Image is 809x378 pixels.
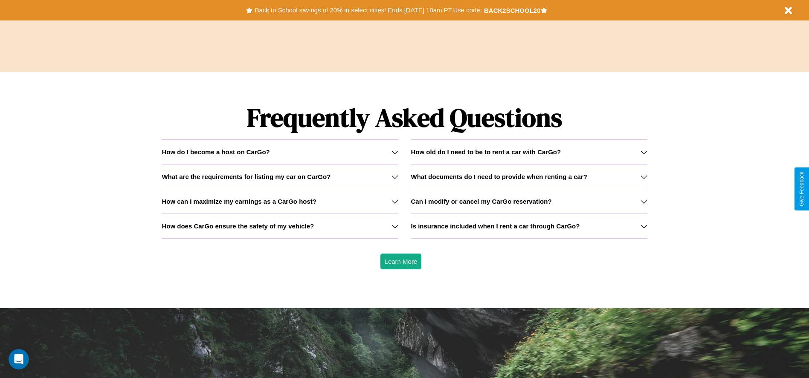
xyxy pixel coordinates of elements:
[380,254,422,269] button: Learn More
[411,148,561,156] h3: How old do I need to be to rent a car with CarGo?
[484,7,541,14] b: BACK2SCHOOL20
[252,4,484,16] button: Back to School savings of 20% in select cities! Ends [DATE] 10am PT.Use code:
[162,173,331,180] h3: What are the requirements for listing my car on CarGo?
[162,198,316,205] h3: How can I maximize my earnings as a CarGo host?
[411,198,552,205] h3: Can I modify or cancel my CarGo reservation?
[9,349,29,369] iframe: Intercom live chat
[799,172,805,206] div: Give Feedback
[162,148,270,156] h3: How do I become a host on CarGo?
[162,96,647,139] h1: Frequently Asked Questions
[411,222,580,230] h3: Is insurance included when I rent a car through CarGo?
[162,222,314,230] h3: How does CarGo ensure the safety of my vehicle?
[411,173,587,180] h3: What documents do I need to provide when renting a car?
